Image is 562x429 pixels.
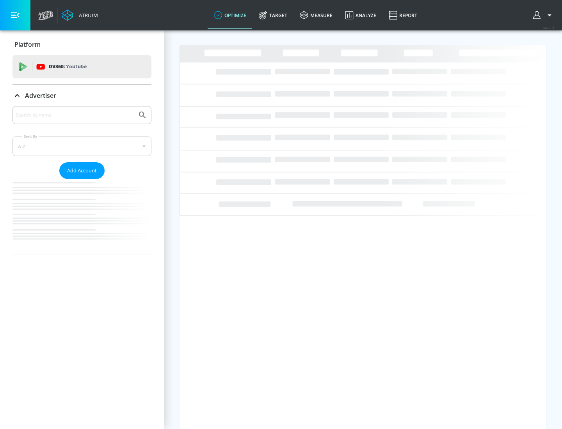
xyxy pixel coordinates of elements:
[339,1,382,29] a: Analyze
[22,134,39,139] label: Sort By
[49,62,87,71] p: DV360:
[12,136,151,156] div: A-Z
[66,62,87,71] p: Youtube
[12,179,151,255] nav: list of Advertiser
[253,1,293,29] a: Target
[25,91,56,100] p: Advertiser
[12,34,151,55] div: Platform
[12,106,151,255] div: Advertiser
[16,110,134,120] input: Search by name
[208,1,253,29] a: optimize
[76,12,98,19] div: Atrium
[293,1,339,29] a: measure
[12,55,151,78] div: DV360: Youtube
[543,26,554,30] span: v 4.25.2
[382,1,423,29] a: Report
[67,166,97,175] span: Add Account
[62,9,98,21] a: Atrium
[59,162,105,179] button: Add Account
[14,40,41,49] p: Platform
[12,85,151,106] div: Advertiser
